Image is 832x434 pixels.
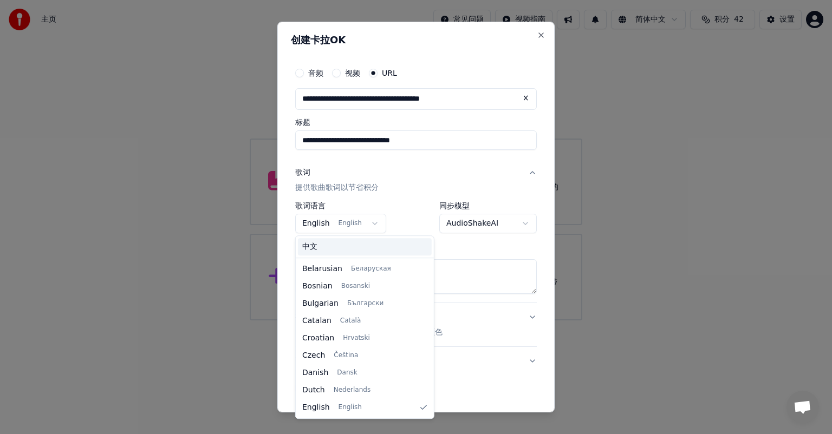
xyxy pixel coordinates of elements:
[334,386,370,394] span: Nederlands
[334,351,358,360] span: Čeština
[343,334,370,343] span: Hrvatski
[302,315,331,326] span: Catalan
[302,402,330,413] span: English
[341,282,369,291] span: Bosanski
[347,299,383,308] span: Български
[338,403,361,412] span: English
[302,241,317,252] span: 中文
[302,264,342,274] span: Belarusian
[351,265,391,273] span: Беларуская
[337,369,357,377] span: Dansk
[340,317,361,325] span: Català
[302,367,328,378] span: Danish
[302,281,333,292] span: Bosnian
[302,385,325,396] span: Dutch
[302,350,325,361] span: Czech
[302,298,339,309] span: Bulgarian
[302,333,334,344] span: Croatian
